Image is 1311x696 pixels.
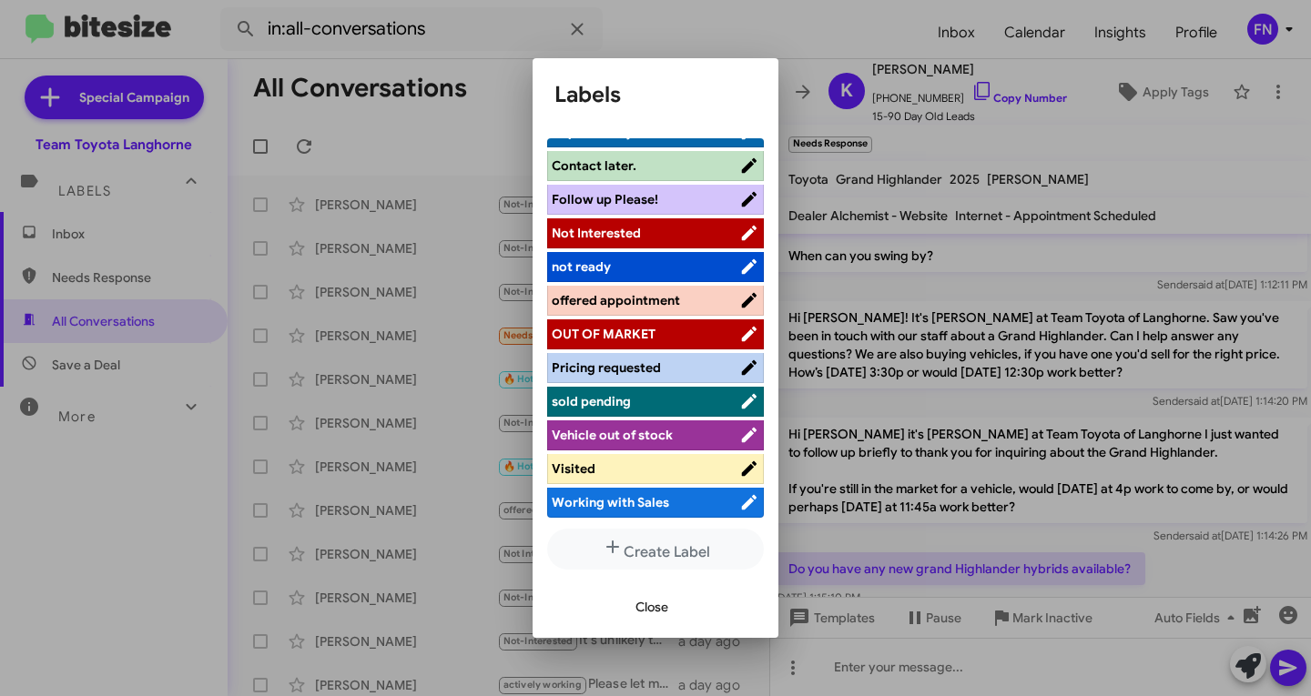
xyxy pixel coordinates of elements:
[552,292,680,308] span: offered appointment
[552,225,641,241] span: Not Interested
[552,326,655,342] span: OUT OF MARKET
[554,80,757,109] h1: Labels
[635,590,668,623] span: Close
[552,157,636,174] span: Contact later.
[552,427,673,443] span: Vehicle out of stock
[552,359,661,376] span: Pricing requested
[552,460,595,477] span: Visited
[552,124,670,140] span: Buyback: objection
[552,494,669,510] span: Working with Sales
[552,191,658,207] span: Follow up Please!
[547,529,764,570] button: Create Label
[552,393,631,409] span: sold pending
[621,590,683,623] button: Close
[552,258,611,275] span: not ready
